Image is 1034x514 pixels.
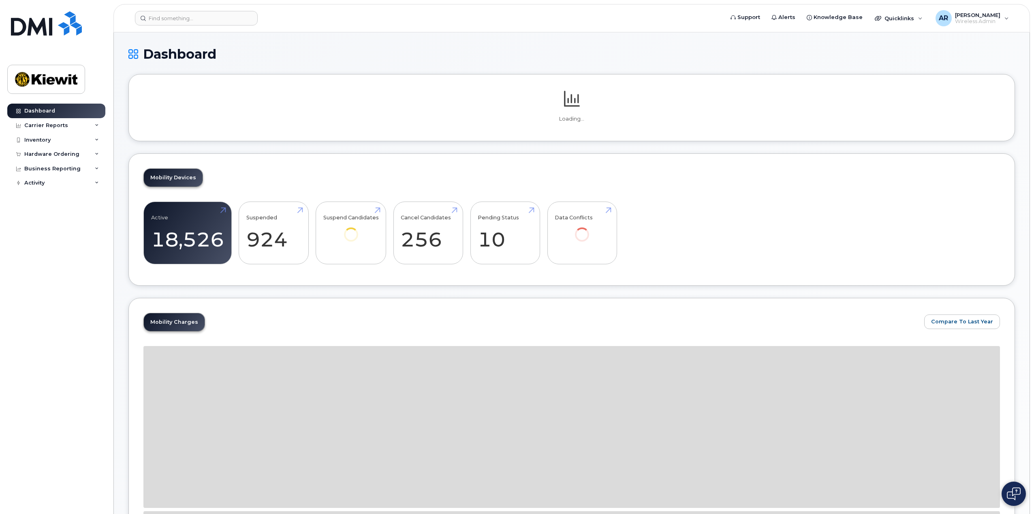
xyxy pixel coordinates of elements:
p: Loading... [143,115,1000,123]
a: Pending Status 10 [478,206,532,260]
a: Suspend Candidates [323,206,379,253]
img: Open chat [1007,487,1021,500]
a: Active 18,526 [151,206,224,260]
a: Mobility Devices [144,169,203,187]
a: Suspended 924 [246,206,301,260]
span: Compare To Last Year [931,318,993,325]
button: Compare To Last Year [924,314,1000,329]
h1: Dashboard [128,47,1015,61]
a: Cancel Candidates 256 [401,206,455,260]
a: Mobility Charges [144,313,205,331]
a: Data Conflicts [555,206,609,253]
